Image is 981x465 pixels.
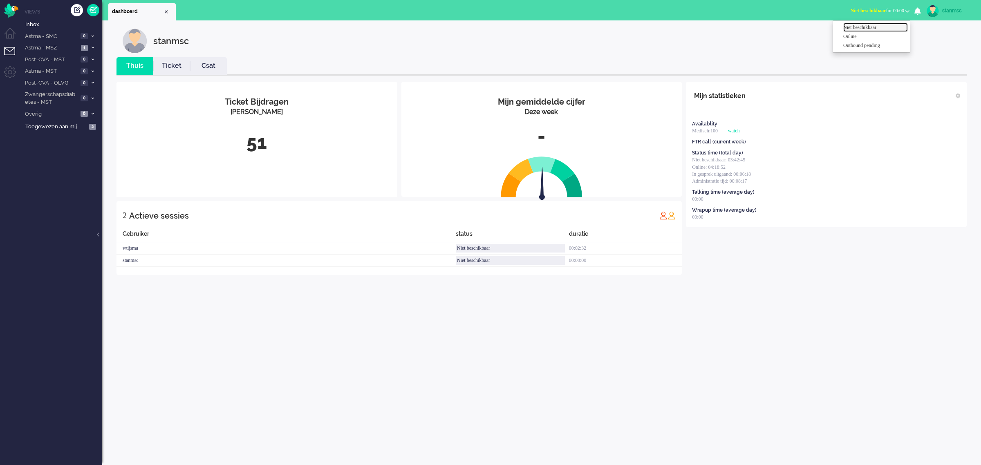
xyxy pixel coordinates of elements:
[123,129,391,156] div: 51
[728,128,740,134] span: watch
[569,242,682,255] div: 00:02:32
[153,29,189,53] div: stanmsc
[123,96,391,108] div: Ticket Bijdragen
[123,207,127,224] div: 2
[112,8,163,15] span: dashboard
[843,24,908,31] label: Niet beschikbaar
[24,20,102,29] a: Inbox
[153,61,190,71] a: Ticket
[24,79,78,87] span: Post-CVA - OLVG
[81,45,88,51] span: 1
[692,157,751,183] span: Niet beschikbaar: 03:42:45 Online: 04:18:52 In gesprek uitgaand: 00:06:18 Administratie tijd: 00:...
[501,156,582,197] img: semi_circle.svg
[692,150,743,156] div: Status time (total day)
[163,9,170,15] div: Close tab
[108,3,176,20] li: Dashboard
[25,123,87,131] span: Toegewezen aan mij
[81,111,88,117] span: 6
[190,61,227,71] a: Csat
[569,230,682,242] div: duratie
[408,123,676,150] div: -
[81,95,88,101] span: 0
[116,61,153,71] a: Thuis
[524,167,560,202] img: arrow.svg
[694,88,746,104] div: Mijn statistieken
[81,80,88,86] span: 0
[153,57,190,75] li: Ticket
[692,196,703,202] span: 00:00
[4,47,22,65] li: Tickets menu
[116,242,456,255] div: wtijsma
[24,44,78,52] span: Astma - MSZ
[843,33,908,40] label: Online
[123,29,147,53] img: customer.svg
[24,56,78,64] span: Post-CVA - MST
[24,67,78,75] span: Astma - MST
[4,5,18,11] a: Omnidesk
[24,91,78,106] span: Zwangerschapsdiabetes - MST
[692,214,703,220] span: 00:00
[851,8,904,13] span: for 00:00
[408,107,676,117] div: Deze week
[927,5,939,17] img: avatar
[89,124,96,130] span: 2
[123,107,391,117] div: [PERSON_NAME]
[25,21,102,29] span: Inbox
[116,230,456,242] div: Gebruiker
[659,211,667,219] img: profile_red.svg
[4,66,22,85] li: Admin menu
[190,57,227,75] li: Csat
[851,8,886,13] span: Niet beschikbaar
[4,28,22,46] li: Dashboard menu
[81,56,88,63] span: 0
[925,5,973,17] a: stanmsc
[116,255,456,267] div: stanmsc
[692,121,717,127] div: Availablity
[116,57,153,75] li: Thuis
[692,189,755,196] div: Talking time (average day)
[24,122,102,131] a: Toegewezen aan mij 2
[692,139,746,145] div: FTR call (current week)
[456,244,565,253] div: Niet beschikbaar
[846,2,914,20] li: Niet beschikbaarfor 00:00 Niet beschikbaarOnlineOutbound pending
[692,128,718,134] span: Medisch:100
[667,211,676,219] img: profile_orange.svg
[408,96,676,108] div: Mijn gemiddelde cijfer
[87,4,99,16] a: Quick Ticket
[569,255,682,267] div: 00:00:00
[456,256,565,265] div: Niet beschikbaar
[24,110,78,118] span: Overig
[24,33,78,40] span: Astma - SMC
[81,68,88,74] span: 0
[692,207,757,214] div: Wrapup time (average day)
[81,33,88,39] span: 0
[4,3,18,18] img: flow_omnibird.svg
[71,4,83,16] div: Creëer ticket
[456,230,569,242] div: status
[942,7,973,15] div: stanmsc
[846,5,914,17] button: Niet beschikbaarfor 00:00
[129,208,189,224] div: Actieve sessies
[25,8,102,15] li: Views
[843,42,908,49] label: Outbound pending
